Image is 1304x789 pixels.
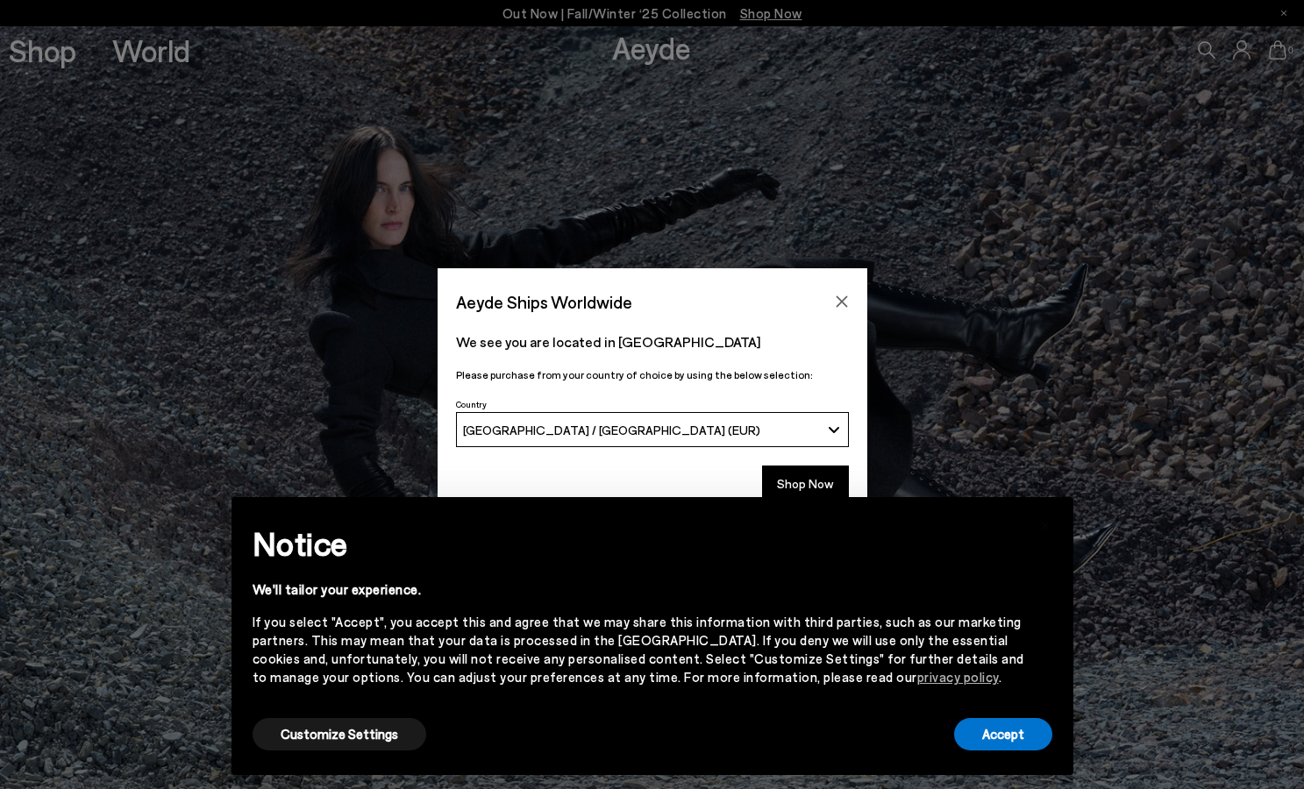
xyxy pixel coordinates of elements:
[253,580,1024,599] div: We'll tailor your experience.
[829,288,855,315] button: Close
[456,399,487,409] span: Country
[1024,502,1066,544] button: Close this notice
[762,466,849,502] button: Shop Now
[253,521,1024,566] h2: Notice
[456,331,849,352] p: We see you are located in [GEOGRAPHIC_DATA]
[253,718,426,750] button: Customize Settings
[463,423,760,437] span: [GEOGRAPHIC_DATA] / [GEOGRAPHIC_DATA] (EUR)
[954,718,1052,750] button: Accept
[456,287,632,317] span: Aeyde Ships Worldwide
[456,366,849,383] p: Please purchase from your country of choice by using the below selection:
[917,669,999,685] a: privacy policy
[1039,510,1051,536] span: ×
[253,613,1024,686] div: If you select "Accept", you accept this and agree that we may share this information with third p...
